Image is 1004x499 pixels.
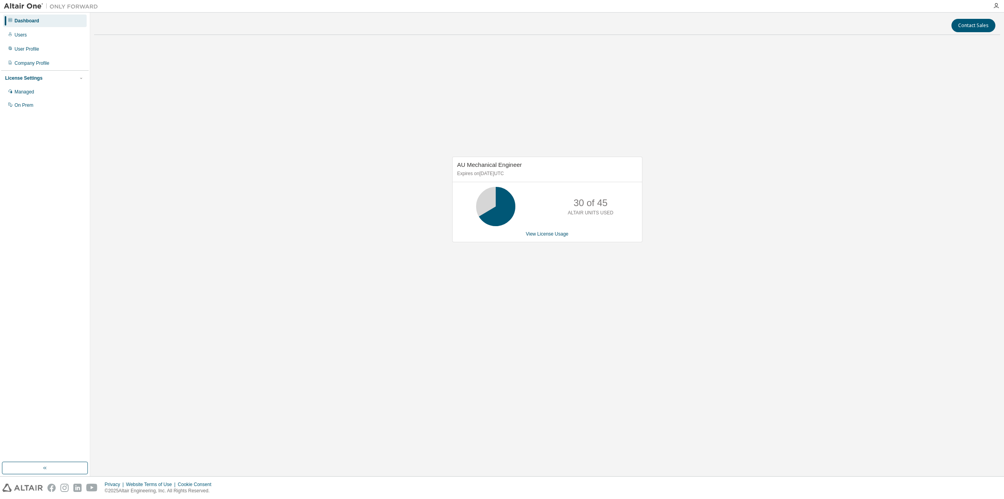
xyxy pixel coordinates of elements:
[15,46,39,52] div: User Profile
[951,19,995,32] button: Contact Sales
[15,60,49,66] div: Company Profile
[105,481,126,488] div: Privacy
[457,161,522,168] span: AU Mechanical Engineer
[126,481,178,488] div: Website Terms of Use
[457,170,635,177] p: Expires on [DATE] UTC
[15,18,39,24] div: Dashboard
[568,210,613,216] p: ALTAIR UNITS USED
[15,32,27,38] div: Users
[526,231,569,237] a: View License Usage
[60,484,69,492] img: instagram.svg
[73,484,82,492] img: linkedin.svg
[105,488,216,494] p: © 2025 Altair Engineering, Inc. All Rights Reserved.
[573,196,607,210] p: 30 of 45
[178,481,216,488] div: Cookie Consent
[4,2,102,10] img: Altair One
[47,484,56,492] img: facebook.svg
[15,102,33,108] div: On Prem
[2,484,43,492] img: altair_logo.svg
[15,89,34,95] div: Managed
[86,484,98,492] img: youtube.svg
[5,75,42,81] div: License Settings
